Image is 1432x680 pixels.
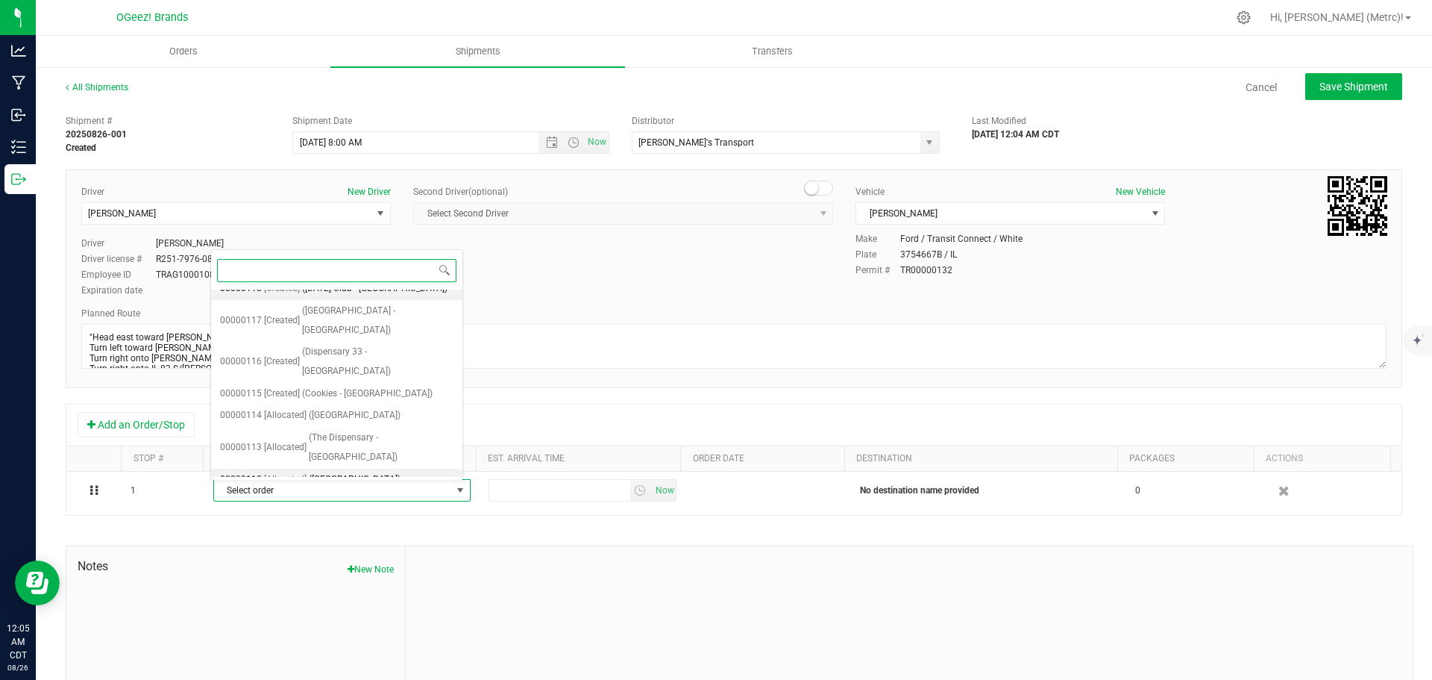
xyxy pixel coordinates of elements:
label: Second Driver [413,185,508,199]
span: select [1146,203,1164,224]
span: [Allocated] [264,438,307,458]
span: Orders [149,45,218,58]
button: Add an Order/Stop [78,412,195,437]
span: [Created] [264,279,300,299]
input: Select [632,132,911,153]
button: New Driver [348,185,391,199]
span: 00000112 [220,470,262,490]
div: [PERSON_NAME] [156,237,224,250]
inline-svg: Analytics [11,43,26,58]
label: Driver [81,185,104,199]
span: Open the date view [539,137,565,149]
a: Shipments [330,36,625,67]
div: TR00000132 [900,263,952,277]
strong: 20250826-001 [66,129,127,140]
span: [Allocated] [264,406,307,425]
span: Save Shipment [1319,81,1388,93]
inline-svg: Inbound [11,107,26,122]
span: Select order [214,480,451,501]
label: Vehicle [855,185,885,199]
div: R251-7976-0874 [156,252,223,266]
span: 00000114 [220,406,262,425]
span: Shipments [436,45,521,58]
input: Select Order [217,259,456,282]
label: Distributor [632,114,674,128]
a: Packages [1129,453,1175,464]
span: Set Current date [652,480,677,502]
div: Manage settings [1234,10,1253,25]
span: [Allocated] [264,470,307,490]
span: ([GEOGRAPHIC_DATA] - [GEOGRAPHIC_DATA]) [302,302,453,340]
span: OGeez! Brands [116,11,188,24]
a: Transfers [625,36,920,67]
span: 00000113 [220,438,262,458]
inline-svg: Inventory [11,140,26,155]
strong: Created [66,143,96,153]
label: Last Modified [972,114,1026,128]
span: ([GEOGRAPHIC_DATA]) [309,406,401,425]
span: Open the time view [561,137,586,149]
a: Cancel [1246,80,1277,95]
span: [Created] [264,384,300,404]
span: 00000117 [220,311,262,331]
span: (Cookies - [GEOGRAPHIC_DATA]) [302,384,433,404]
a: Destination [856,453,912,464]
qrcode: 20250826-001 [1328,176,1387,236]
span: Set Current date [585,131,610,153]
label: Make [855,232,900,246]
img: Scan me! [1328,176,1387,236]
label: Expiration date [81,284,156,297]
span: [Created] [264,352,300,372]
a: Order date [693,453,744,464]
label: Driver license # [81,252,156,266]
span: (Dispensary 33 - [GEOGRAPHIC_DATA]) [302,343,453,381]
span: Shipment # [66,114,270,128]
span: Notes [78,558,394,575]
span: select [450,480,469,501]
inline-svg: Manufacturing [11,75,26,90]
span: Hi, [PERSON_NAME] (Metrc)! [1270,11,1404,23]
span: select [371,203,390,224]
button: New Vehicle [1116,185,1165,199]
a: All Shipments [66,82,128,93]
span: (The Dispensary - [GEOGRAPHIC_DATA]) [309,428,453,467]
span: Transfers [732,45,813,58]
a: Stop # [134,453,163,464]
iframe: Resource center [15,561,60,605]
span: (optional) [468,187,508,197]
span: [Created] [264,311,300,331]
p: 12:05 AM CDT [7,622,29,662]
span: ([DATE] Club - [GEOGRAPHIC_DATA]) [302,279,447,299]
label: Plate [855,248,900,261]
p: 08/26 [7,662,29,673]
span: 00000115 [220,384,262,404]
div: Ford / Transit Connect / White [900,232,1023,246]
label: Permit # [855,263,900,277]
span: 1 [131,484,136,498]
span: select [651,480,676,501]
div: TRAG10001080 [156,268,220,281]
div: 3754667B / IL [900,248,957,261]
th: Actions [1254,446,1390,472]
span: 00000118 [220,279,262,299]
label: Driver [81,237,156,250]
a: Orders [36,36,330,67]
span: select [630,480,652,501]
span: [PERSON_NAME] [856,203,1146,224]
inline-svg: Outbound [11,172,26,187]
label: Shipment Date [292,114,352,128]
span: Planned Route [81,308,140,319]
label: Employee ID [81,268,156,281]
span: 0 [1135,484,1140,498]
span: select [920,132,939,153]
span: 00000116 [220,352,262,372]
p: No destination name provided [860,484,1117,498]
button: New Note [348,563,394,576]
strong: [DATE] 12:04 AM CDT [972,129,1059,140]
span: ([GEOGRAPHIC_DATA]) [309,470,401,490]
span: [PERSON_NAME] [88,208,156,219]
button: Save Shipment [1305,73,1402,100]
a: Est. arrival time [488,453,565,464]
